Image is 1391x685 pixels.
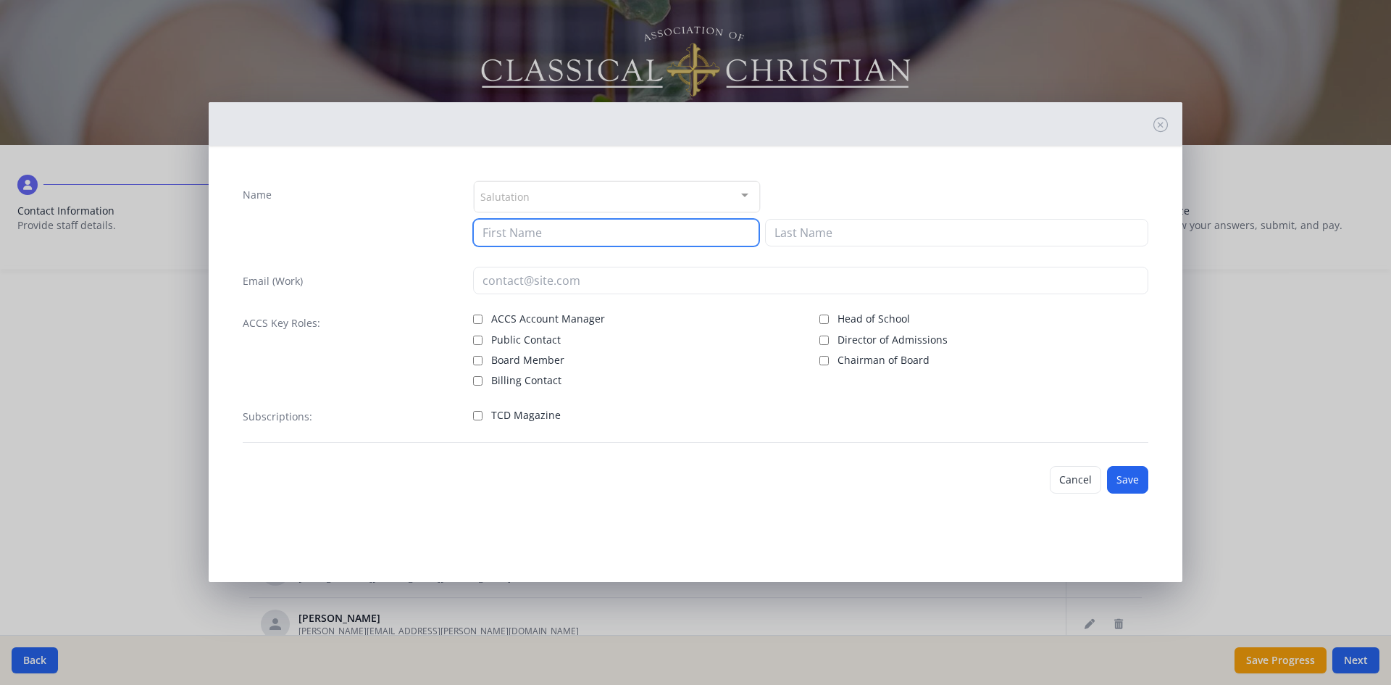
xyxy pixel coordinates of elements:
[243,410,312,424] label: Subscriptions:
[837,353,930,368] span: Chairman of Board
[491,353,564,368] span: Board Member
[491,333,561,347] span: Public Contact
[819,356,829,365] input: Chairman of Board
[473,411,483,420] input: TCD Magazine
[473,336,483,345] input: Public Contact
[243,188,272,202] label: Name
[819,315,829,324] input: Head of School
[491,373,561,388] span: Billing Contact
[243,316,320,331] label: ACCS Key Roles:
[473,219,759,246] input: First Name
[837,312,910,326] span: Head of School
[1107,466,1148,494] button: Save
[480,188,530,204] span: Salutation
[837,333,948,347] span: Director of Admissions
[819,336,829,345] input: Director of Admissions
[473,356,483,365] input: Board Member
[1050,466,1101,494] button: Cancel
[765,219,1148,246] input: Last Name
[491,312,605,326] span: ACCS Account Manager
[473,315,483,324] input: ACCS Account Manager
[491,408,561,423] span: TCD Magazine
[473,376,483,386] input: Billing Contact
[473,267,1149,294] input: contact@site.com
[243,274,303,288] label: Email (Work)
